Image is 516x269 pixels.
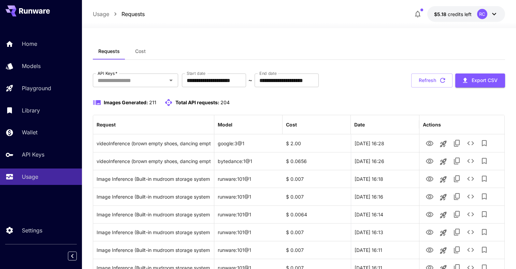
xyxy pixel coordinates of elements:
div: runware:101@1 [214,188,283,205]
div: runware:101@1 [214,205,283,223]
p: ~ [248,76,252,84]
span: 211 [149,99,156,105]
button: View Image [423,243,436,257]
div: 24 Aug, 2025 16:11 [351,241,419,259]
div: Click to copy prompt [97,135,211,152]
div: $ 0.007 [283,188,351,205]
p: Wallet [22,128,38,136]
div: 24 Aug, 2025 16:16 [351,188,419,205]
button: Launch in playground [436,208,450,222]
button: Add to library [477,136,491,150]
label: Start date [187,70,205,76]
button: View Image [423,225,436,239]
div: runware:101@1 [214,241,283,259]
button: Refresh [411,73,453,88]
button: Copy TaskUUID [450,225,464,239]
span: Cost [135,48,146,54]
button: Launch in playground [436,137,450,151]
button: View Video [423,154,436,168]
button: Copy TaskUUID [450,172,464,186]
button: See details [464,172,477,186]
span: Requests [98,48,120,54]
button: Export CSV [455,73,505,88]
span: Total API requests: [175,99,219,105]
a: Usage [93,10,109,18]
div: google:3@1 [214,134,283,152]
button: Add to library [477,172,491,186]
button: Add to library [477,207,491,221]
div: $ 2.00 [283,134,351,152]
span: 204 [220,99,230,105]
div: Request [97,122,116,127]
a: Requests [121,10,145,18]
div: Click to copy prompt [97,241,211,259]
button: Add to library [477,243,491,257]
button: Add to library [477,190,491,203]
button: Collapse sidebar [68,252,77,260]
div: runware:101@1 [214,170,283,188]
p: Home [22,40,37,48]
button: $5.18332RC [427,6,505,22]
button: Copy TaskUUID [450,207,464,221]
button: See details [464,136,477,150]
button: See details [464,190,477,203]
div: $ 0.007 [283,241,351,259]
div: Date [354,122,365,127]
button: Copy TaskUUID [450,154,464,168]
button: Launch in playground [436,155,450,169]
div: $ 0.007 [283,170,351,188]
button: Launch in playground [436,173,450,186]
div: 24 Aug, 2025 16:18 [351,170,419,188]
div: $ 0.0656 [283,152,351,170]
div: 24 Aug, 2025 16:13 [351,223,419,241]
button: Launch in playground [436,244,450,257]
span: $5.18 [434,11,448,17]
button: Copy TaskUUID [450,243,464,257]
p: Library [22,106,40,115]
div: Collapse sidebar [73,250,82,262]
nav: breadcrumb [93,10,145,18]
div: Cost [286,122,297,127]
div: $5.18332 [434,11,472,18]
button: View Image [423,189,436,203]
div: 24 Aug, 2025 16:26 [351,152,419,170]
div: bytedance:1@1 [214,152,283,170]
button: Open [166,76,176,85]
div: runware:101@1 [214,223,283,241]
p: Settings [22,226,42,234]
div: Click to copy prompt [97,188,211,205]
div: Click to copy prompt [97,206,211,223]
div: $ 0.0064 [283,205,351,223]
p: Models [22,62,41,70]
button: View Video [423,136,436,150]
div: $ 0.007 [283,223,351,241]
span: Images Generated: [104,99,148,105]
button: Launch in playground [436,190,450,204]
button: See details [464,243,477,257]
button: See details [464,207,477,221]
div: RC [477,9,487,19]
label: API Keys [98,70,117,76]
button: Launch in playground [436,226,450,240]
button: View Image [423,172,436,186]
p: API Keys [22,150,44,159]
div: Click to copy prompt [97,224,211,241]
button: Add to library [477,225,491,239]
div: 24 Aug, 2025 16:28 [351,134,419,152]
p: Playground [22,84,51,92]
div: Click to copy prompt [97,152,211,170]
button: Add to library [477,154,491,168]
div: 24 Aug, 2025 16:14 [351,205,419,223]
label: End date [259,70,276,76]
button: See details [464,154,477,168]
div: Actions [423,122,441,127]
span: credits left [448,11,472,17]
p: Usage [22,173,38,181]
button: See details [464,225,477,239]
div: Model [218,122,232,127]
button: Copy TaskUUID [450,136,464,150]
button: View Image [423,207,436,221]
button: Copy TaskUUID [450,190,464,203]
